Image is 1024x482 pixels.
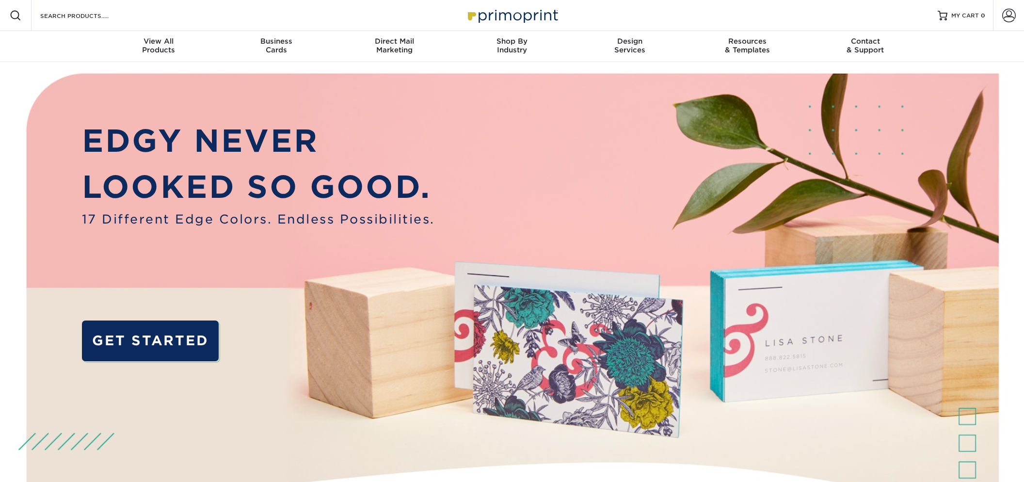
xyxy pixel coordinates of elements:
a: View AllProducts [100,31,218,62]
a: Contact& Support [806,31,924,62]
span: Resources [688,37,806,46]
div: Services [571,37,688,54]
div: & Support [806,37,924,54]
a: DesignServices [571,31,688,62]
div: Products [100,37,218,54]
a: Shop ByIndustry [453,31,571,62]
span: View All [100,37,218,46]
a: Resources& Templates [688,31,806,62]
span: Design [571,37,688,46]
span: Business [218,37,336,46]
span: Shop By [453,37,571,46]
span: Direct Mail [336,37,453,46]
span: Contact [806,37,924,46]
a: BusinessCards [218,31,336,62]
a: GET STARTED [82,321,219,361]
span: 17 Different Edge Colors. Endless Possibilities. [82,210,435,228]
a: Direct MailMarketing [336,31,453,62]
p: EDGY NEVER [82,118,435,164]
div: Industry [453,37,571,54]
div: & Templates [688,37,806,54]
img: Primoprint [464,5,560,26]
p: LOOKED SO GOOD. [82,164,435,210]
input: SEARCH PRODUCTS..... [39,10,134,21]
div: Marketing [336,37,453,54]
span: MY CART [951,12,979,20]
div: Cards [218,37,336,54]
span: 0 [981,12,985,19]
